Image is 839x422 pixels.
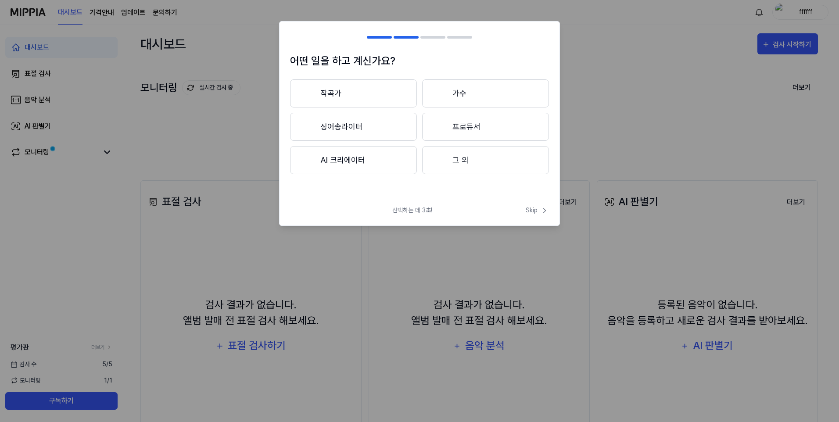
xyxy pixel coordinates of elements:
[392,206,432,215] span: 선택하는 데 3초!
[290,113,417,141] button: 싱어송라이터
[290,79,417,107] button: 작곡가
[422,146,549,174] button: 그 외
[526,206,549,215] span: Skip
[422,79,549,107] button: 가수
[524,206,549,215] button: Skip
[422,113,549,141] button: 프로듀서
[290,146,417,174] button: AI 크리에이터
[290,53,549,69] h1: 어떤 일을 하고 계신가요?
